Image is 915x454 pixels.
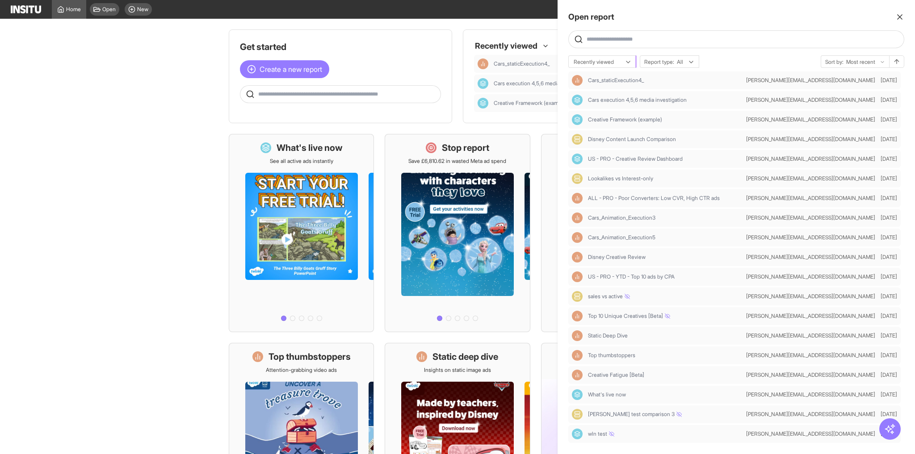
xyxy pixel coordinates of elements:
span: What's live now [588,391,743,398]
span: [DATE] [881,195,897,202]
div: 14-Aug-2025 12:54 [881,254,897,261]
span: US - PRO - YTD - Top 10 ads by CPA [588,273,675,280]
span: Top 10 Unique Creatives [Beta] [588,312,743,320]
span: Lookalikes vs Interest-only [588,175,653,182]
span: ALL - PRO - Poor Converters: Low CVR, High CTR ads [588,195,743,202]
div: 12-Aug-2025 16:19 [881,352,897,359]
div: 11-Aug-2025 08:03 [881,391,897,398]
div: 12-Aug-2025 16:19 [881,312,897,320]
div: Comparison [572,409,583,420]
span: [DATE] [881,391,897,398]
div: 14-Aug-2025 12:19 [881,293,897,300]
div: 18-Aug-2025 12:08 [881,155,897,162]
span: Static Deep Dive [588,332,628,339]
span: [PERSON_NAME][EMAIL_ADDRESS][DOMAIN_NAME] [746,293,875,300]
span: Lookalikes vs Interest-only [588,175,743,182]
div: Dashboard [572,389,583,400]
div: 18-Aug-2025 12:01 [881,195,897,202]
span: [PERSON_NAME][EMAIL_ADDRESS][DOMAIN_NAME] [746,430,875,437]
span: [DATE] [881,254,897,261]
span: Disney Content Launch Comparison [588,136,676,143]
span: [PERSON_NAME][EMAIL_ADDRESS][DOMAIN_NAME] [746,312,875,320]
span: [PERSON_NAME][EMAIL_ADDRESS][DOMAIN_NAME] [746,155,875,162]
div: Insights [572,311,583,321]
span: Top thumbstoppers [588,352,743,359]
span: [DATE] [881,312,897,320]
span: Creative Framework (example) [588,116,743,123]
span: dan test comparison 3 [588,411,743,418]
span: What's live now [588,391,626,398]
div: Comparison [572,134,583,145]
span: Cars_Animation_Execution5 [588,234,743,241]
span: [DATE] [881,234,897,241]
span: Cars execution 4,5,6 media investigation [588,96,687,104]
div: Dashboard [572,429,583,439]
span: Cars execution 4,5,6 media investigation [588,96,743,104]
span: [PERSON_NAME][EMAIL_ADDRESS][DOMAIN_NAME] [746,116,875,123]
span: sales vs active [588,293,630,300]
span: Cars_Animation_Execution5 [588,234,655,241]
div: 12-Aug-2025 16:19 [881,332,897,339]
div: 18-Aug-2025 12:01 [881,175,897,182]
span: Creative Fatigue [Beta] [588,371,743,379]
span: Cars_Animation_Execution3 [588,214,743,221]
div: 08-Aug-2025 11:49 [881,411,897,418]
span: Cars_Animation_Execution3 [588,214,655,221]
span: [PERSON_NAME][EMAIL_ADDRESS][DOMAIN_NAME] [746,136,875,143]
span: [PERSON_NAME][EMAIL_ADDRESS][DOMAIN_NAME] [746,371,875,379]
span: [PERSON_NAME][EMAIL_ADDRESS][DOMAIN_NAME] [746,77,875,84]
span: [DATE] [881,136,897,143]
div: 14-Aug-2025 18:34 [881,234,897,241]
span: Static Deep Dive [588,332,743,339]
div: Comparison [572,173,583,184]
span: Report type: [644,58,674,66]
span: [PERSON_NAME][EMAIL_ADDRESS][DOMAIN_NAME] [746,391,875,398]
span: [PERSON_NAME][EMAIL_ADDRESS][DOMAIN_NAME] [746,273,875,280]
span: [PERSON_NAME][EMAIL_ADDRESS][DOMAIN_NAME] [746,254,875,261]
span: [PERSON_NAME][EMAIL_ADDRESS][DOMAIN_NAME] [746,234,875,241]
span: [PERSON_NAME][EMAIL_ADDRESS][DOMAIN_NAME] [746,214,875,221]
div: 14-Aug-2025 12:30 [881,273,897,280]
span: [PERSON_NAME][EMAIL_ADDRESS][DOMAIN_NAME] [746,96,875,104]
span: [DATE] [881,155,897,162]
div: Insights [572,330,583,341]
span: Top 10 Unique Creatives [Beta] [588,312,670,320]
span: US - PRO - Creative Review Dashboard [588,155,683,162]
div: Dashboard [572,154,583,164]
span: [PERSON_NAME][EMAIL_ADDRESS][DOMAIN_NAME] [746,332,875,339]
span: US - PRO - YTD - Top 10 ads by CPA [588,273,743,280]
div: 20-Aug-2025 12:36 [881,96,897,104]
span: [DATE] [881,175,897,182]
span: [DATE] [881,96,897,104]
h3: Open report [568,11,614,23]
div: 15-Aug-2025 09:50 [881,214,897,221]
span: [PERSON_NAME][EMAIL_ADDRESS][DOMAIN_NAME] [746,411,875,418]
span: [DATE] [881,293,897,300]
span: Creative Framework (example) [588,116,662,123]
div: 18-Aug-2025 12:09 [881,136,897,143]
span: Sort by: [825,58,844,66]
div: Insights [572,232,583,243]
div: Insights [572,252,583,262]
div: Comparison [572,291,583,302]
div: Insights [572,350,583,361]
div: Insights [572,212,583,223]
span: [PERSON_NAME][EMAIL_ADDRESS][DOMAIN_NAME] [746,175,875,182]
div: Insights [572,193,583,204]
span: Cars_staticExecution4_ [588,77,743,84]
span: wln test [588,430,614,437]
div: 11-Aug-2025 08:03 [881,371,897,379]
span: Disney Content Launch Comparison [588,136,743,143]
span: [PERSON_NAME][EMAIL_ADDRESS][DOMAIN_NAME] [746,195,875,202]
span: sales vs active [588,293,743,300]
div: Insights [572,75,583,86]
span: Creative Fatigue [Beta] [588,371,644,379]
span: [DATE] [881,214,897,221]
span: wln test [588,430,743,437]
div: 20-Aug-2025 13:50 [881,77,897,84]
span: [DATE] [881,273,897,280]
div: 18-Aug-2025 12:10 [881,116,897,123]
div: Dashboard [572,95,583,105]
span: [DATE] [881,77,897,84]
span: [DATE] [881,116,897,123]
